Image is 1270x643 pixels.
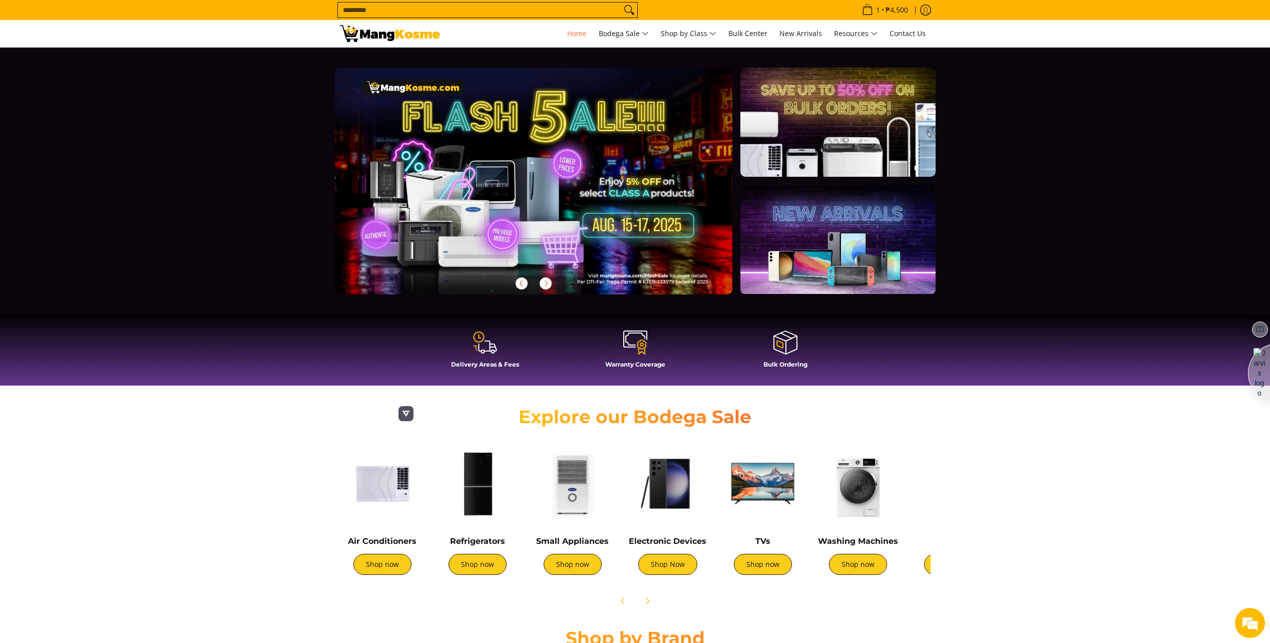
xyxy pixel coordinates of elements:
[723,20,772,47] a: Bulk Center
[567,29,587,38] span: Home
[774,20,827,47] a: New Arrivals
[562,20,592,47] a: Home
[715,361,856,368] h4: Bulk Ordering
[335,68,765,310] a: More
[779,29,822,38] span: New Arrivals
[818,536,898,546] a: Washing Machines
[435,441,520,526] img: Refrigerators
[755,536,770,546] a: TVs
[340,25,440,42] img: Mang Kosme: Your Home Appliances Warehouse Sale Partner!
[340,441,425,526] img: Air Conditioners
[815,441,901,526] img: Washing Machines
[638,554,697,575] a: Shop Now
[829,20,883,47] a: Resources
[656,20,721,47] a: Shop by Class
[834,28,878,40] span: Resources
[511,272,533,294] button: Previous
[859,5,911,16] span: •
[629,536,706,546] a: Electronic Devices
[911,441,996,526] img: Cookers
[348,536,416,546] a: Air Conditioners
[636,590,658,612] button: Next
[530,441,615,526] img: Small Appliances
[565,330,705,376] a: Warranty Coverage
[612,590,634,612] button: Previous
[450,20,931,47] nav: Main Menu
[875,7,882,14] span: 1
[490,406,780,428] h2: Explore our Bodega Sale
[415,361,555,368] h4: Delivery Areas & Fees
[890,29,926,38] span: Contact Us
[544,554,602,575] a: Shop now
[565,361,705,368] h4: Warranty Coverage
[720,441,805,526] img: TVs
[625,441,710,526] img: Electronic Devices
[728,29,767,38] span: Bulk Center
[924,554,982,575] a: Shop now
[599,28,649,40] span: Bodega Sale
[734,554,792,575] a: Shop now
[715,330,856,376] a: Bulk Ordering
[450,536,505,546] a: Refrigerators
[535,272,557,294] button: Next
[829,554,887,575] a: Shop now
[661,28,716,40] span: Shop by Class
[885,20,931,47] a: Contact Us
[594,20,654,47] a: Bodega Sale
[415,330,555,376] a: Delivery Areas & Fees
[536,536,609,546] a: Small Appliances
[884,7,910,14] span: ₱4,500
[353,554,411,575] a: Shop now
[449,554,507,575] a: Shop now
[621,3,637,18] button: Search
